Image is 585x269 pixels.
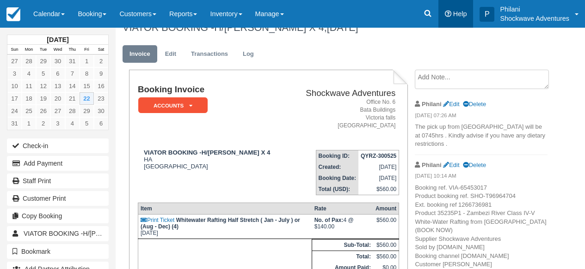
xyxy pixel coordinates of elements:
th: Wed [50,45,65,55]
div: P [480,7,494,22]
a: 18 [22,92,36,105]
th: Created: [316,161,358,173]
a: 2 [94,55,108,67]
th: Booking Date: [316,173,358,184]
a: 1 [80,55,94,67]
td: [DATE] [138,215,312,239]
th: Item [138,203,312,215]
strong: Whitewater Rafting Half Stretch ( Jan - July ) or (Aug - Dec) (4) [141,217,300,230]
a: 2 [36,117,50,130]
a: 19 [36,92,50,105]
a: 28 [22,55,36,67]
a: 23 [94,92,108,105]
th: Tue [36,45,50,55]
a: Log [236,45,261,63]
a: 10 [7,80,22,92]
a: 26 [36,105,50,117]
span: VIATOR BOOKING -H/[PERSON_NAME] X 4 [24,230,154,237]
a: 5 [36,67,50,80]
button: Bookmark [7,244,109,259]
a: VIATOR BOOKING -H/[PERSON_NAME] X 4 [7,226,109,241]
th: Fri [80,45,94,55]
a: 28 [65,105,80,117]
th: Amount [373,203,399,215]
em: [DATE] 07:26 AM [415,112,547,122]
a: Print Ticket [141,217,174,223]
a: 7 [65,67,80,80]
a: 12 [36,80,50,92]
th: Thu [65,45,80,55]
a: 20 [50,92,65,105]
td: $560.00 [358,184,399,195]
p: Shockwave Adventures [500,14,569,23]
i: Help [445,11,451,17]
td: $560.00 [373,251,399,263]
td: $560.00 [373,239,399,251]
a: Transactions [184,45,235,63]
a: Edit [158,45,183,63]
th: Booking ID: [316,150,358,162]
a: Delete [463,101,486,108]
a: 31 [7,117,22,130]
th: Mon [22,45,36,55]
a: 13 [50,80,65,92]
a: 9 [94,67,108,80]
div: HA [GEOGRAPHIC_DATA] [138,149,289,170]
td: [DATE] [358,173,399,184]
a: 30 [94,105,108,117]
a: 17 [7,92,22,105]
a: ACCOUNTS [138,97,204,114]
a: Edit [443,161,459,168]
a: 4 [65,117,80,130]
strong: No. of Pax [314,217,344,223]
a: 25 [22,105,36,117]
p: Philani [500,5,569,14]
button: Check-in [7,138,109,153]
div: $560.00 [376,217,396,231]
img: checkfront-main-nav-mini-logo.png [6,7,20,21]
a: 27 [50,105,65,117]
a: 8 [80,67,94,80]
a: 15 [80,80,94,92]
a: Delete [463,161,486,168]
a: 4 [22,67,36,80]
a: 27 [7,55,22,67]
em: ACCOUNTS [138,97,208,114]
a: 6 [50,67,65,80]
a: 30 [50,55,65,67]
h2: Shockwave Adventures [292,89,395,98]
a: 16 [94,80,108,92]
strong: [DATE] [47,36,68,43]
a: 14 [65,80,80,92]
a: Invoice [123,45,157,63]
em: [DATE] 10:14 AM [415,172,547,182]
a: 21 [65,92,80,105]
strong: Philani [422,101,441,108]
span: Help [453,10,467,18]
a: 29 [36,55,50,67]
td: 4 @ $140.00 [312,215,373,239]
a: 24 [7,105,22,117]
strong: VIATOR BOOKING -H/[PERSON_NAME] X 4 [144,149,271,156]
th: Sun [7,45,22,55]
th: Sub-Total: [312,239,373,251]
p: The pick up from [GEOGRAPHIC_DATA] will be at 0745hrs . Kindly advise if you have any dietary res... [415,123,547,149]
a: 5 [80,117,94,130]
strong: QYRZ-300525 [361,153,396,159]
a: 11 [22,80,36,92]
button: Add Payment [7,156,109,171]
h1: Booking Invoice [138,85,289,95]
th: Total: [312,251,373,263]
a: 31 [65,55,80,67]
th: Total (USD): [316,184,358,195]
a: 22 [80,92,94,105]
strong: Philani [422,161,441,168]
a: Staff Print [7,173,109,188]
a: 6 [94,117,108,130]
a: Customer Print [7,191,109,206]
td: [DATE] [358,161,399,173]
button: Copy Booking [7,209,109,223]
h1: VIATOR BOOKING -H/[PERSON_NAME] X 4, [123,22,548,33]
th: Rate [312,203,373,215]
a: 1 [22,117,36,130]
